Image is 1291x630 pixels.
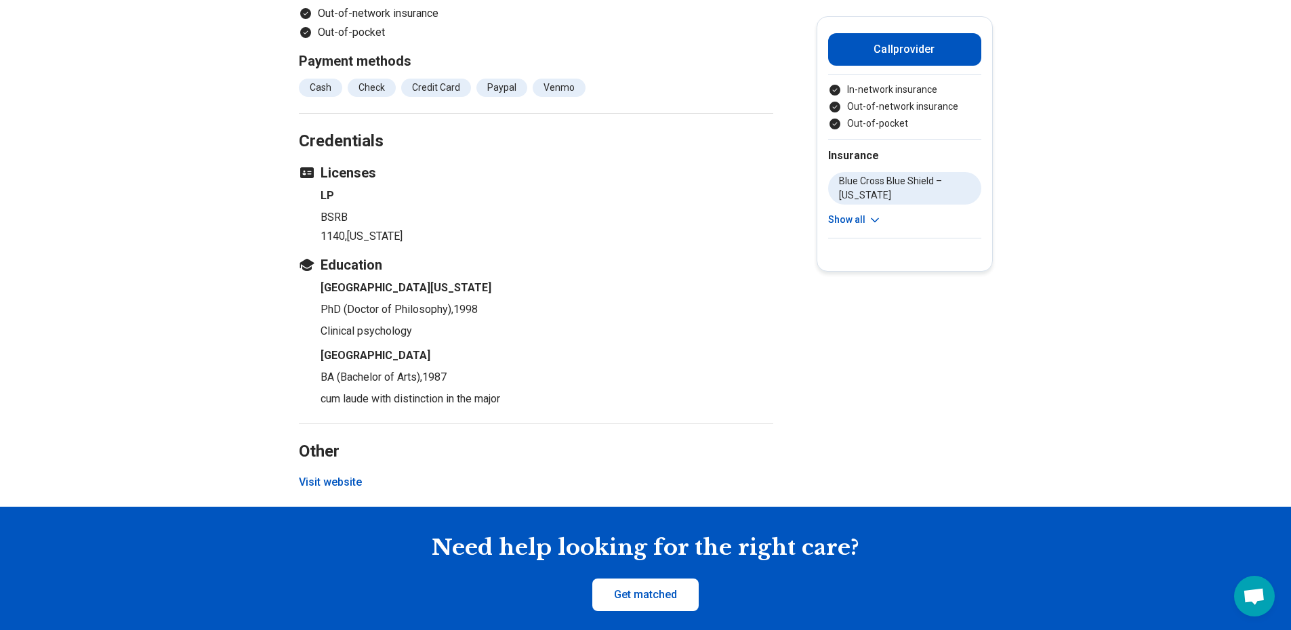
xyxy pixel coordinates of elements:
li: Out-of-pocket [828,117,981,131]
li: Out-of-network insurance [828,100,981,114]
p: Clinical psychology [321,323,773,339]
p: 1140 [321,228,773,245]
h2: Insurance [828,148,981,164]
button: Show all [828,213,882,227]
div: Open chat [1234,576,1275,616]
button: Visit website [299,474,362,490]
li: Out-of-pocket [299,24,773,41]
h2: Need help looking for the right care? [11,534,1280,562]
h4: [GEOGRAPHIC_DATA][US_STATE] [321,280,773,296]
h3: Education [299,255,773,274]
li: Blue Cross Blue Shield – [US_STATE] [828,172,981,205]
li: Cash [299,79,342,97]
ul: Payment options [828,83,981,131]
h3: Licenses [299,163,773,182]
p: BSRB [321,209,773,226]
li: Credit Card [401,79,471,97]
li: Paypal [476,79,527,97]
a: Get matched [592,579,699,611]
button: Callprovider [828,33,981,66]
h3: Payment methods [299,51,773,70]
h2: Credentials [299,98,773,153]
li: In-network insurance [828,83,981,97]
p: BA (Bachelor of Arts) , 1987 [321,369,773,385]
h2: Other [299,408,773,463]
li: Venmo [533,79,586,97]
span: , [US_STATE] [345,230,403,243]
h4: [GEOGRAPHIC_DATA] [321,348,773,364]
p: PhD (Doctor of Philosophy) , 1998 [321,301,773,318]
li: Out-of-network insurance [299,5,773,22]
p: cum laude with distinction in the major [321,391,773,407]
h4: LP [321,188,773,204]
li: Check [348,79,396,97]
